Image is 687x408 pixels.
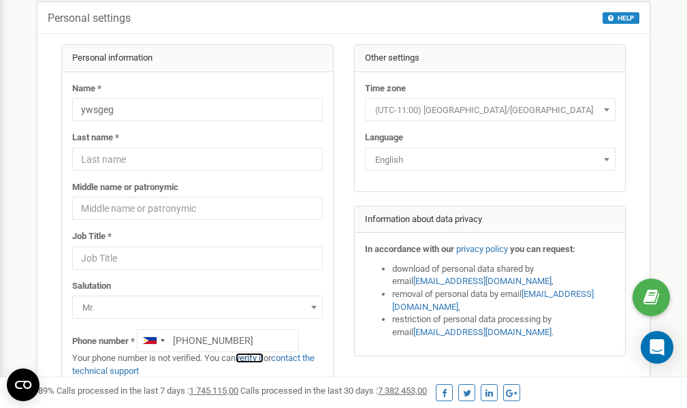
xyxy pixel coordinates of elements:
[72,197,323,220] input: Middle name or patronymic
[72,335,135,348] label: Phone number *
[603,12,639,24] button: HELP
[72,353,315,376] a: contact the technical support
[456,244,508,254] a: privacy policy
[240,386,427,396] span: Calls processed in the last 30 days :
[641,331,673,364] div: Open Intercom Messenger
[72,181,178,194] label: Middle name or patronymic
[72,230,112,243] label: Job Title *
[355,206,626,234] div: Information about data privacy
[370,151,611,170] span: English
[138,330,169,351] div: Telephone country code
[365,131,403,144] label: Language
[48,12,131,25] h5: Personal settings
[236,353,263,363] a: verify it
[365,98,616,121] span: (UTC-11:00) Pacific/Midway
[378,386,427,396] u: 7 382 453,00
[413,327,552,337] a: [EMAIL_ADDRESS][DOMAIN_NAME]
[72,296,323,319] span: Mr.
[392,288,616,313] li: removal of personal data by email ,
[72,352,323,377] p: Your phone number is not verified. You can or
[62,45,333,72] div: Personal information
[7,368,39,401] button: Open CMP widget
[355,45,626,72] div: Other settings
[392,289,594,312] a: [EMAIL_ADDRESS][DOMAIN_NAME]
[72,98,323,121] input: Name
[510,244,575,254] strong: you can request:
[392,313,616,339] li: restriction of personal data processing by email .
[365,82,406,95] label: Time zone
[370,101,611,120] span: (UTC-11:00) Pacific/Midway
[392,263,616,288] li: download of personal data shared by email ,
[365,148,616,171] span: English
[413,276,552,286] a: [EMAIL_ADDRESS][DOMAIN_NAME]
[72,280,111,293] label: Salutation
[72,131,119,144] label: Last name *
[72,247,323,270] input: Job Title
[72,82,101,95] label: Name *
[77,298,318,317] span: Mr.
[189,386,238,396] u: 1 745 115,00
[57,386,238,396] span: Calls processed in the last 7 days :
[365,244,454,254] strong: In accordance with our
[72,148,323,171] input: Last name
[137,329,299,352] input: +1-800-555-55-55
